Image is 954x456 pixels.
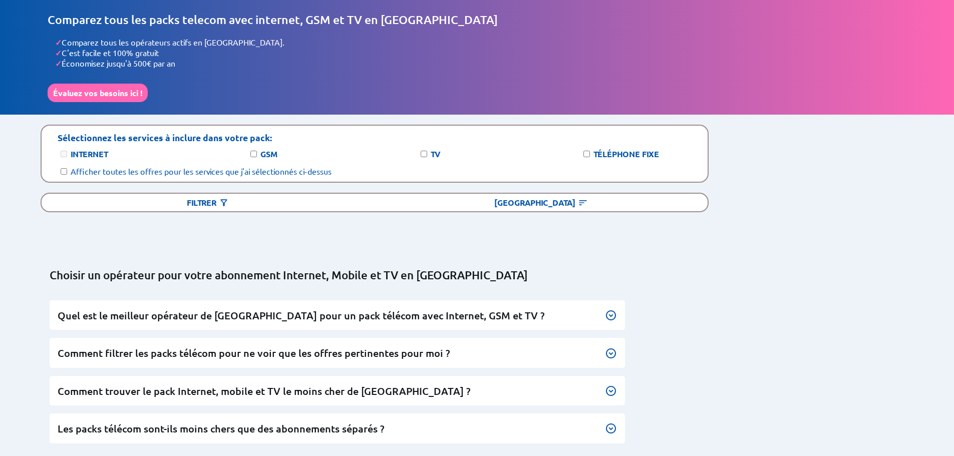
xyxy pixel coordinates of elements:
[71,166,332,176] label: Afficher toutes les offres pour les services que j'ai sélectionnés ci-dessus
[55,37,62,48] span: ✓
[55,48,62,58] span: ✓
[605,309,617,321] img: Button to expand the text
[58,384,617,398] h3: Comment trouver le pack Internet, mobile et TV le moins cher de [GEOGRAPHIC_DATA] ?
[71,149,108,159] label: Internet
[42,194,375,211] div: Filtrer
[50,268,708,282] h2: Choisir un opérateur pour votre abonnement Internet, Mobile et TV en [GEOGRAPHIC_DATA]
[578,198,588,208] img: Button open the sorting menu
[48,13,906,27] h1: Comparez tous les packs telecom avec internet, GSM et TV en [GEOGRAPHIC_DATA]
[58,309,617,322] h3: Quel est le meilleur opérateur de [GEOGRAPHIC_DATA] pour un pack télécom avec Internet, GSM et TV ?
[55,48,906,58] li: C'est facile et 100% gratuit
[605,422,617,434] img: Button to expand the text
[55,58,906,69] li: Économisez jusqu'à 500€ par an
[55,58,62,69] span: ✓
[58,132,272,143] p: Sélectionnez les services à inclure dans votre pack:
[605,385,617,397] img: Button to expand the text
[605,347,617,359] img: Button to expand the text
[58,346,617,360] h3: Comment filtrer les packs télécom pour ne voir que les offres pertinentes pour moi ?
[48,84,148,102] button: Évaluez vos besoins ici !
[431,149,440,159] label: TV
[55,37,906,48] li: Comparez tous les opérateurs actifs en [GEOGRAPHIC_DATA].
[593,149,659,159] label: Téléphone fixe
[58,422,617,435] h3: Les packs télécom sont-ils moins chers que des abonnements séparés ?
[219,198,229,208] img: Button open the filtering menu
[260,149,278,159] label: GSM
[375,194,708,211] div: [GEOGRAPHIC_DATA]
